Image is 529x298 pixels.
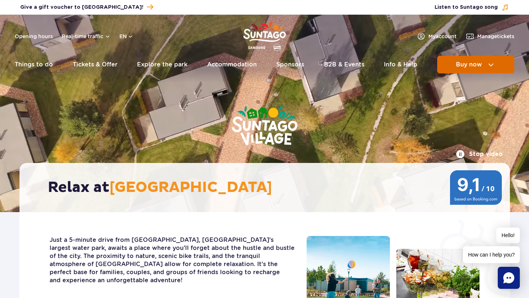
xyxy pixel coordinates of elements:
span: Give a gift voucher to [GEOGRAPHIC_DATA]! [20,4,143,11]
a: Things to do [15,56,53,73]
a: Tickets & Offer [73,56,118,73]
p: Just a 5-minute drive from [GEOGRAPHIC_DATA], [GEOGRAPHIC_DATA]'s largest water park, awaits a pl... [50,236,295,284]
a: Sponsors [276,56,304,73]
a: Accommodation [207,56,257,73]
span: Hello! [496,228,520,243]
a: Give a gift voucher to [GEOGRAPHIC_DATA]! [20,2,153,12]
span: Listen to Suntago song [435,4,498,11]
div: Chat [498,267,520,289]
button: Real-time traffic [62,33,111,39]
a: Opening hours [15,33,53,40]
a: Info & Help [384,56,417,73]
button: Buy now [437,56,514,73]
span: Buy now [456,61,482,68]
a: Managetickets [465,32,514,41]
button: Listen to Suntago song [435,4,509,11]
a: B2B & Events [324,56,364,73]
button: en [119,33,133,40]
a: Myaccount [417,32,457,41]
span: How can I help you? [463,246,520,263]
span: Manage tickets [477,33,514,40]
img: Suntago Village [202,77,327,175]
img: 9,1/10 wg ocen z Booking.com [449,170,503,205]
button: Stop video [456,150,503,159]
a: Park of Poland [243,18,286,52]
h2: Relax at [48,178,489,197]
span: My account [428,33,457,40]
a: Explore the park [137,56,187,73]
span: [GEOGRAPHIC_DATA] [109,178,272,197]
